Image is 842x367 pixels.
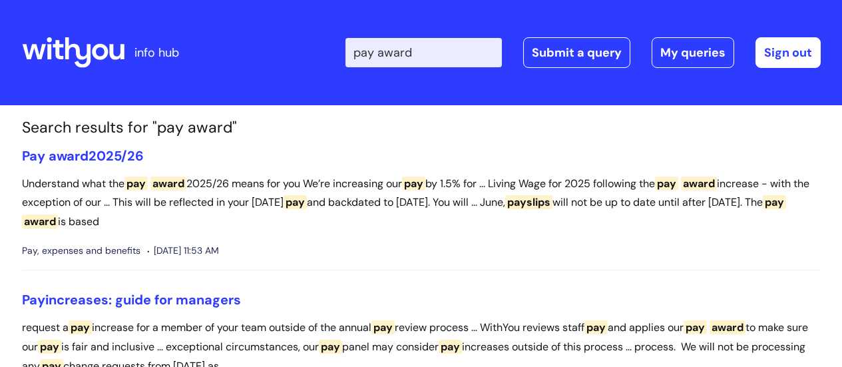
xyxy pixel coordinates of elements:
span: award [710,320,745,334]
span: Pay [22,291,45,308]
span: pay [284,195,307,209]
span: [DATE] 11:53 AM [147,242,219,259]
span: award [22,214,58,228]
span: award [49,147,89,165]
a: Payincreases: guide for managers [22,291,241,308]
a: My queries [652,37,734,68]
p: info hub [134,42,179,63]
span: pay [402,177,425,190]
span: pay [371,320,395,334]
span: pay [584,320,608,334]
a: Pay award2025/26 [22,147,144,165]
span: pay [684,320,707,334]
span: award [150,177,186,190]
h1: Search results for "pay award" [22,119,821,137]
p: Understand what the 2025/26 means for you We’re increasing our by 1.5% for ... Living Wage for 20... [22,175,821,232]
span: pay [124,177,148,190]
span: Pay [22,147,45,165]
span: Pay, expenses and benefits [22,242,140,259]
span: pay [319,340,342,354]
a: Sign out [755,37,821,68]
span: pay [763,195,786,209]
span: pay [439,340,462,354]
a: Submit a query [523,37,630,68]
span: payslips [505,195,552,209]
span: pay [38,340,61,354]
span: pay [655,177,678,190]
div: | - [345,37,821,68]
input: Search [345,38,502,67]
span: award [681,177,717,190]
span: pay [69,320,92,334]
